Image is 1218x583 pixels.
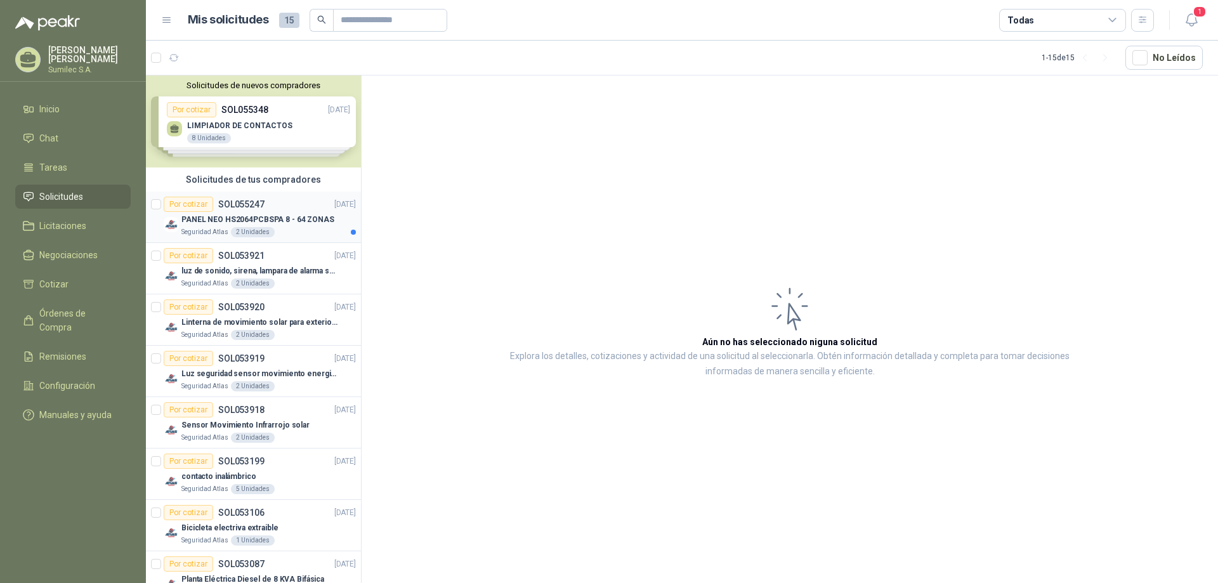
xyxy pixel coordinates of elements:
[164,371,179,386] img: Company Logo
[334,301,356,313] p: [DATE]
[317,15,326,24] span: search
[334,353,356,365] p: [DATE]
[181,419,310,431] p: Sensor Movimiento Infrarrojo solar
[164,268,179,284] img: Company Logo
[279,13,299,28] span: 15
[15,243,131,267] a: Negociaciones
[164,556,213,572] div: Por cotizar
[181,381,228,391] p: Seguridad Atlas
[146,192,361,243] a: Por cotizarSOL055247[DATE] Company LogoPANEL NEO HS2064PCBSPA 8 - 64 ZONASSeguridad Atlas2 Unidades
[181,317,339,329] p: Linterna de movimiento solar para exteriores con 77 leds
[188,11,269,29] h1: Mis solicitudes
[334,558,356,570] p: [DATE]
[218,457,265,466] p: SOL053199
[218,251,265,260] p: SOL053921
[15,301,131,339] a: Órdenes de Compra
[1193,6,1207,18] span: 1
[15,214,131,238] a: Licitaciones
[15,155,131,180] a: Tareas
[218,560,265,568] p: SOL053087
[164,197,213,212] div: Por cotizar
[181,278,228,289] p: Seguridad Atlas
[181,368,339,380] p: Luz seguridad sensor movimiento energia solar
[218,200,265,209] p: SOL055247
[48,46,131,63] p: [PERSON_NAME] [PERSON_NAME]
[334,250,356,262] p: [DATE]
[146,294,361,346] a: Por cotizarSOL053920[DATE] Company LogoLinterna de movimiento solar para exteriores con 77 ledsSe...
[488,349,1091,379] p: Explora los detalles, cotizaciones y actividad de una solicitud al seleccionarla. Obtén informaci...
[218,303,265,311] p: SOL053920
[164,505,213,520] div: Por cotizar
[334,507,356,519] p: [DATE]
[1042,48,1115,68] div: 1 - 15 de 15
[231,227,275,237] div: 2 Unidades
[146,167,361,192] div: Solicitudes de tus compradores
[231,330,275,340] div: 2 Unidades
[164,351,213,366] div: Por cotizar
[39,160,67,174] span: Tareas
[181,535,228,546] p: Seguridad Atlas
[181,227,228,237] p: Seguridad Atlas
[39,190,83,204] span: Solicitudes
[218,508,265,517] p: SOL053106
[48,66,131,74] p: Sumilec S.A.
[146,500,361,551] a: Por cotizarSOL053106[DATE] Company LogoBicicleta electriva extraibleSeguridad Atlas1 Unidades
[39,277,69,291] span: Cotizar
[146,243,361,294] a: Por cotizarSOL053921[DATE] Company Logoluz de sonido, sirena, lampara de alarma solarSeguridad At...
[1180,9,1203,32] button: 1
[39,102,60,116] span: Inicio
[146,75,361,167] div: Solicitudes de nuevos compradoresPor cotizarSOL055348[DATE] LIMPIADOR DE CONTACTOS8 UnidadesPor c...
[15,185,131,209] a: Solicitudes
[181,522,278,534] p: Bicicleta electriva extraible
[231,381,275,391] div: 2 Unidades
[231,535,275,546] div: 1 Unidades
[181,214,334,226] p: PANEL NEO HS2064PCBSPA 8 - 64 ZONAS
[334,455,356,468] p: [DATE]
[15,403,131,427] a: Manuales y ayuda
[181,433,228,443] p: Seguridad Atlas
[39,408,112,422] span: Manuales y ayuda
[181,265,339,277] p: luz de sonido, sirena, lampara de alarma solar
[164,525,179,540] img: Company Logo
[218,405,265,414] p: SOL053918
[15,97,131,121] a: Inicio
[15,126,131,150] a: Chat
[164,299,213,315] div: Por cotizar
[1125,46,1203,70] button: No Leídos
[218,354,265,363] p: SOL053919
[164,423,179,438] img: Company Logo
[181,471,256,483] p: contacto inalámbrico
[181,484,228,494] p: Seguridad Atlas
[15,374,131,398] a: Configuración
[151,81,356,90] button: Solicitudes de nuevos compradores
[231,484,275,494] div: 5 Unidades
[164,248,213,263] div: Por cotizar
[164,320,179,335] img: Company Logo
[1007,13,1034,27] div: Todas
[39,350,86,364] span: Remisiones
[15,272,131,296] a: Cotizar
[15,15,80,30] img: Logo peakr
[164,454,213,469] div: Por cotizar
[39,219,86,233] span: Licitaciones
[39,248,98,262] span: Negociaciones
[146,346,361,397] a: Por cotizarSOL053919[DATE] Company LogoLuz seguridad sensor movimiento energia solarSeguridad Atl...
[181,330,228,340] p: Seguridad Atlas
[146,397,361,449] a: Por cotizarSOL053918[DATE] Company LogoSensor Movimiento Infrarrojo solarSeguridad Atlas2 Unidades
[702,335,877,349] h3: Aún no has seleccionado niguna solicitud
[164,217,179,232] img: Company Logo
[164,402,213,417] div: Por cotizar
[39,131,58,145] span: Chat
[39,379,95,393] span: Configuración
[39,306,119,334] span: Órdenes de Compra
[164,474,179,489] img: Company Logo
[334,199,356,211] p: [DATE]
[231,433,275,443] div: 2 Unidades
[15,344,131,369] a: Remisiones
[231,278,275,289] div: 2 Unidades
[334,404,356,416] p: [DATE]
[146,449,361,500] a: Por cotizarSOL053199[DATE] Company Logocontacto inalámbricoSeguridad Atlas5 Unidades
